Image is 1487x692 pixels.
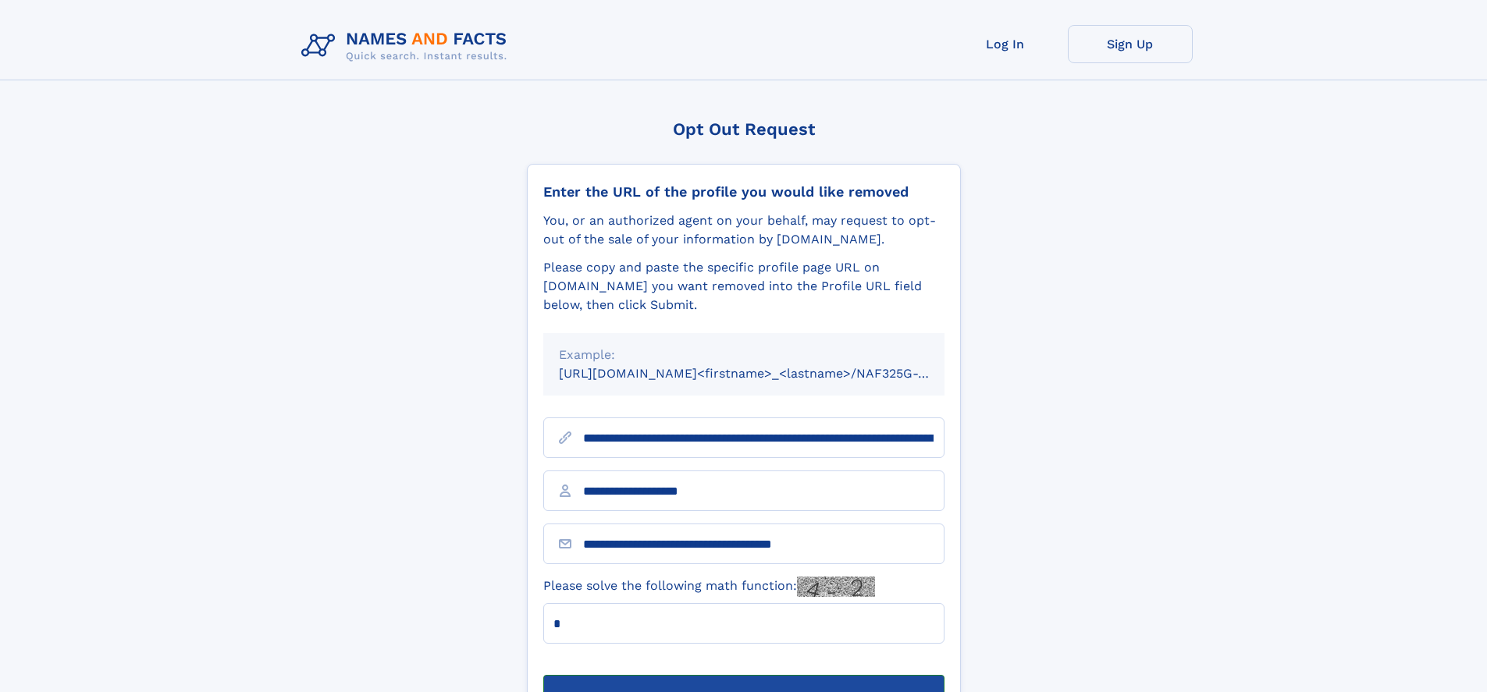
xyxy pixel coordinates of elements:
[559,346,929,364] div: Example:
[943,25,1068,63] a: Log In
[543,211,944,249] div: You, or an authorized agent on your behalf, may request to opt-out of the sale of your informatio...
[295,25,520,67] img: Logo Names and Facts
[543,258,944,314] div: Please copy and paste the specific profile page URL on [DOMAIN_NAME] you want removed into the Pr...
[543,577,875,597] label: Please solve the following math function:
[1068,25,1193,63] a: Sign Up
[543,183,944,201] div: Enter the URL of the profile you would like removed
[559,366,974,381] small: [URL][DOMAIN_NAME]<firstname>_<lastname>/NAF325G-xxxxxxxx
[527,119,961,139] div: Opt Out Request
